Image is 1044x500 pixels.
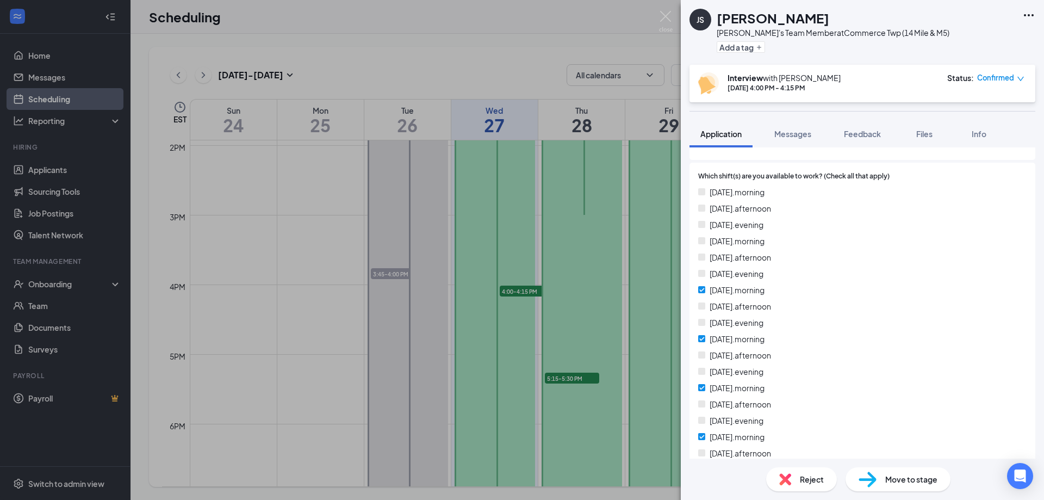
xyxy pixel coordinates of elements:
span: [DATE].evening [710,219,763,231]
h1: [PERSON_NAME] [717,9,829,27]
div: [PERSON_NAME]'s Team Member at Commerce Twp (14 Mile & M5) [717,27,949,38]
b: Interview [728,73,763,83]
span: Application [700,129,742,139]
span: [DATE].morning [710,333,765,345]
span: [DATE].morning [710,235,765,247]
span: [DATE].morning [710,284,765,296]
div: with [PERSON_NAME] [728,72,841,83]
svg: Ellipses [1022,9,1035,22]
span: Messages [774,129,811,139]
div: Status : [947,72,974,83]
div: Open Intercom Messenger [1007,463,1033,489]
span: Move to stage [885,473,937,485]
span: Reject [800,473,824,485]
button: PlusAdd a tag [717,41,765,53]
span: [DATE].evening [710,268,763,280]
div: [DATE] 4:00 PM - 4:15 PM [728,83,841,92]
span: Confirmed [977,72,1014,83]
span: [DATE].morning [710,431,765,443]
span: Feedback [844,129,881,139]
svg: Plus [756,44,762,51]
span: [DATE].morning [710,186,765,198]
span: down [1017,75,1024,83]
span: [DATE].evening [710,317,763,329]
span: Info [972,129,986,139]
span: [DATE].evening [710,366,763,378]
div: JS [697,14,704,25]
span: [DATE].afternoon [710,349,771,361]
span: [DATE].afternoon [710,300,771,312]
span: [DATE].afternoon [710,398,771,410]
span: [DATE].morning [710,382,765,394]
span: [DATE].evening [710,415,763,427]
span: [DATE].afternoon [710,447,771,459]
span: [DATE].afternoon [710,251,771,263]
span: Files [916,129,933,139]
span: Which shift(s) are you available to work? (Check all that apply) [698,171,890,182]
span: [DATE].afternoon [710,202,771,214]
